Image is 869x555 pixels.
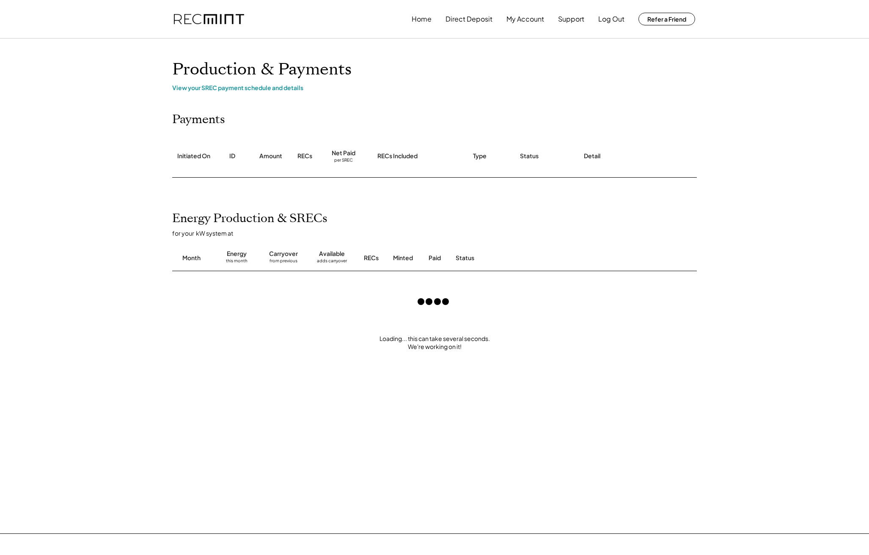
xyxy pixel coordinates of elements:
div: Month [182,254,201,262]
button: Log Out [598,11,624,27]
div: Status [456,254,599,262]
img: recmint-logotype%403x.png [174,14,244,25]
button: Direct Deposit [445,11,492,27]
div: View your SREC payment schedule and details [172,84,697,91]
button: My Account [506,11,544,27]
div: Initiated On [177,152,210,160]
button: Refer a Friend [638,13,695,25]
div: RECs Included [377,152,418,160]
div: per SREC [334,157,353,164]
button: Support [558,11,584,27]
div: Energy [227,250,247,258]
div: for your kW system at [172,229,705,237]
div: from previous [269,258,297,267]
div: ID [229,152,235,160]
button: Home [412,11,432,27]
div: Type [473,152,487,160]
div: adds carryover [317,258,347,267]
h2: Energy Production & SRECs [172,212,327,226]
h2: Payments [172,113,225,127]
div: Amount [259,152,282,160]
div: Available [319,250,345,258]
div: Loading... this can take several seconds. We're working on it! [164,335,705,351]
div: this month [226,258,247,267]
div: Status [520,152,539,160]
div: Detail [584,152,600,160]
div: Carryover [269,250,298,258]
div: Minted [393,254,413,262]
div: Paid [429,254,441,262]
div: Net Paid [332,149,355,157]
h1: Production & Payments [172,60,697,80]
div: RECs [297,152,312,160]
div: RECs [364,254,379,262]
